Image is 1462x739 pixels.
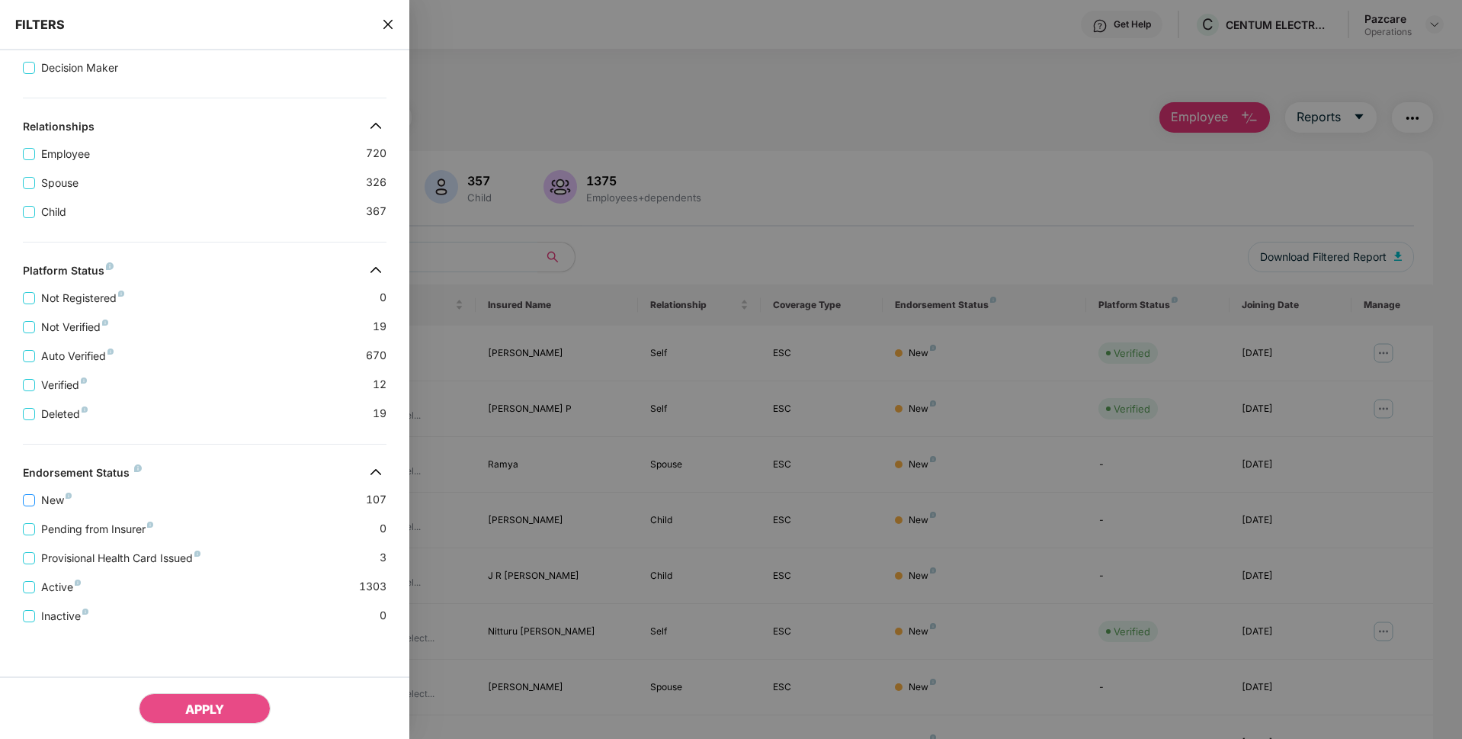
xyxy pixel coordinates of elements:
[23,466,142,484] div: Endorsement Status
[373,405,386,423] span: 19
[380,289,386,307] span: 0
[102,320,108,326] img: svg+xml;base64,PHN2ZyB4bWxucz0iaHR0cDovL3d3dy53My5vcmcvMjAwMC9zdmciIHdpZHRoPSI4IiBoZWlnaHQ9IjgiIH...
[107,349,114,355] img: svg+xml;base64,PHN2ZyB4bWxucz0iaHR0cDovL3d3dy53My5vcmcvMjAwMC9zdmciIHdpZHRoPSI4IiBoZWlnaHQ9IjgiIH...
[35,550,207,567] span: Provisional Health Card Issued
[380,520,386,538] span: 0
[35,146,96,162] span: Employee
[366,491,386,509] span: 107
[35,492,78,509] span: New
[366,174,386,191] span: 326
[23,120,95,138] div: Relationships
[194,551,200,557] img: svg+xml;base64,PHN2ZyB4bWxucz0iaHR0cDovL3d3dy53My5vcmcvMjAwMC9zdmciIHdpZHRoPSI4IiBoZWlnaHQ9IjgiIH...
[380,549,386,567] span: 3
[35,406,94,423] span: Deleted
[35,521,159,538] span: Pending from Insurer
[82,609,88,615] img: svg+xml;base64,PHN2ZyB4bWxucz0iaHR0cDovL3d3dy53My5vcmcvMjAwMC9zdmciIHdpZHRoPSI4IiBoZWlnaHQ9IjgiIH...
[81,378,87,384] img: svg+xml;base64,PHN2ZyB4bWxucz0iaHR0cDovL3d3dy53My5vcmcvMjAwMC9zdmciIHdpZHRoPSI4IiBoZWlnaHQ9IjgiIH...
[35,59,124,76] span: Decision Maker
[373,376,386,394] span: 12
[364,460,388,484] img: svg+xml;base64,PHN2ZyB4bWxucz0iaHR0cDovL3d3dy53My5vcmcvMjAwMC9zdmciIHdpZHRoPSIzMiIgaGVpZ2h0PSIzMi...
[35,319,114,336] span: Not Verified
[75,580,81,586] img: svg+xml;base64,PHN2ZyB4bWxucz0iaHR0cDovL3d3dy53My5vcmcvMjAwMC9zdmciIHdpZHRoPSI4IiBoZWlnaHQ9IjgiIH...
[66,493,72,499] img: svg+xml;base64,PHN2ZyB4bWxucz0iaHR0cDovL3d3dy53My5vcmcvMjAwMC9zdmciIHdpZHRoPSI4IiBoZWlnaHQ9IjgiIH...
[364,258,388,282] img: svg+xml;base64,PHN2ZyB4bWxucz0iaHR0cDovL3d3dy53My5vcmcvMjAwMC9zdmciIHdpZHRoPSIzMiIgaGVpZ2h0PSIzMi...
[35,348,120,365] span: Auto Verified
[359,578,386,596] span: 1303
[35,579,87,596] span: Active
[82,406,88,413] img: svg+xml;base64,PHN2ZyB4bWxucz0iaHR0cDovL3d3dy53My5vcmcvMjAwMC9zdmciIHdpZHRoPSI4IiBoZWlnaHQ9IjgiIH...
[364,114,388,138] img: svg+xml;base64,PHN2ZyB4bWxucz0iaHR0cDovL3d3dy53My5vcmcvMjAwMC9zdmciIHdpZHRoPSIzMiIgaGVpZ2h0PSIzMi...
[118,291,124,297] img: svg+xml;base64,PHN2ZyB4bWxucz0iaHR0cDovL3d3dy53My5vcmcvMjAwMC9zdmciIHdpZHRoPSI4IiBoZWlnaHQ9IjgiIH...
[366,145,386,162] span: 720
[139,693,271,724] button: APPLY
[35,204,72,220] span: Child
[35,175,85,191] span: Spouse
[147,522,153,528] img: svg+xml;base64,PHN2ZyB4bWxucz0iaHR0cDovL3d3dy53My5vcmcvMjAwMC9zdmciIHdpZHRoPSI4IiBoZWlnaHQ9IjgiIH...
[366,347,386,365] span: 670
[106,262,114,270] img: svg+xml;base64,PHN2ZyB4bWxucz0iaHR0cDovL3d3dy53My5vcmcvMjAwMC9zdmciIHdpZHRoPSI4IiBoZWlnaHQ9IjgiIH...
[382,17,394,32] span: close
[380,607,386,625] span: 0
[23,264,114,282] div: Platform Status
[366,203,386,220] span: 367
[35,608,95,625] span: Inactive
[15,17,65,32] span: FILTERS
[373,318,386,336] span: 19
[185,702,224,717] span: APPLY
[35,377,93,394] span: Verified
[35,290,130,307] span: Not Registered
[134,464,142,472] img: svg+xml;base64,PHN2ZyB4bWxucz0iaHR0cDovL3d3dy53My5vcmcvMjAwMC9zdmciIHdpZHRoPSI4IiBoZWlnaHQ9IjgiIH...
